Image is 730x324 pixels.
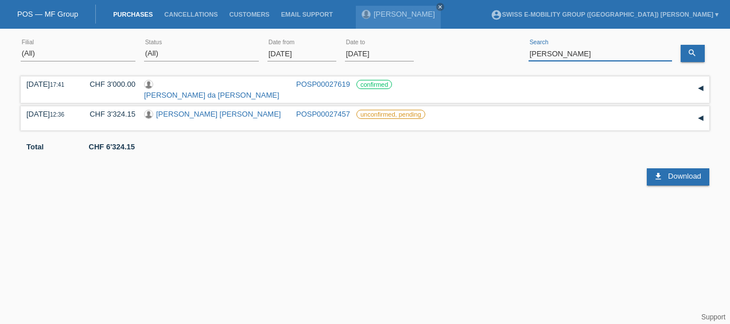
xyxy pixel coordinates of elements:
span: 17:41 [50,82,64,88]
label: unconfirmed, pending [356,110,425,119]
a: POSP00027457 [296,110,350,118]
div: [DATE] [26,110,72,118]
label: confirmed [356,80,392,89]
a: [PERSON_NAME] da [PERSON_NAME] [144,91,279,99]
a: [PERSON_NAME] [374,10,435,18]
a: Purchases [107,11,158,18]
b: Total [26,142,44,151]
a: [PERSON_NAME] [PERSON_NAME] [156,110,281,118]
a: POS — MF Group [17,10,78,18]
span: 12:36 [50,111,64,118]
i: download [654,172,663,181]
a: Email Support [275,11,339,18]
a: Cancellations [158,11,223,18]
a: Support [701,313,725,321]
a: Customers [224,11,275,18]
i: close [437,4,443,10]
div: CHF 3'324.15 [81,110,135,118]
a: search [681,45,705,62]
div: CHF 3'000.00 [81,80,135,88]
a: POSP00027619 [296,80,350,88]
div: expand/collapse [692,110,709,127]
i: search [688,48,697,57]
a: close [436,3,444,11]
div: expand/collapse [692,80,709,97]
a: download Download [647,168,709,186]
b: CHF 6'324.15 [89,142,135,151]
i: account_circle [491,9,502,21]
div: [DATE] [26,80,72,88]
span: Download [668,172,701,180]
a: account_circleSwiss E-Mobility Group ([GEOGRAPHIC_DATA]) [PERSON_NAME] ▾ [485,11,724,18]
